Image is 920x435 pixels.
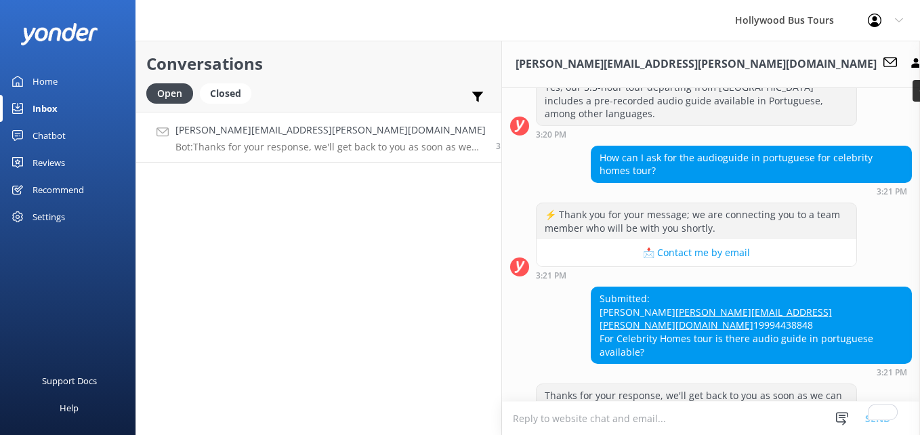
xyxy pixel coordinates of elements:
div: Reviews [33,149,65,176]
div: Home [33,68,58,95]
div: Yes, our 5.5-hour tour departing from [GEOGRAPHIC_DATA] includes a pre-recorded audio guide avail... [537,76,856,125]
div: Thanks for your response, we'll get back to you as soon as we can during opening hours. [537,384,856,420]
div: Submitted: [PERSON_NAME] 19994438848 For Celebrity Homes tour is there audio guide in portuguese ... [591,287,911,363]
a: [PERSON_NAME][EMAIL_ADDRESS][PERSON_NAME][DOMAIN_NAME]Bot:Thanks for your response, we'll get bac... [136,112,501,163]
button: 📩 Contact me by email [537,239,856,266]
textarea: To enrich screen reader interactions, please activate Accessibility in Grammarly extension settings [502,402,920,435]
div: How can I ask for the audioguide in portuguese for celebrity homes tour? [591,146,911,182]
h3: [PERSON_NAME][EMAIL_ADDRESS][PERSON_NAME][DOMAIN_NAME] [516,56,877,73]
div: Open [146,83,193,104]
div: Support Docs [42,367,97,394]
strong: 3:21 PM [877,369,907,377]
div: Help [60,394,79,421]
div: Settings [33,203,65,230]
div: Inbox [33,95,58,122]
div: Sep 02 2025 03:20pm (UTC -07:00) America/Tijuana [536,129,857,139]
a: [PERSON_NAME][EMAIL_ADDRESS][PERSON_NAME][DOMAIN_NAME] [600,306,832,332]
div: ⚡ Thank you for your message; we are connecting you to a team member who will be with you shortly. [537,203,856,239]
img: yonder-white-logo.png [20,23,98,45]
a: Open [146,85,200,100]
div: Recommend [33,176,84,203]
div: Sep 02 2025 03:21pm (UTC -07:00) America/Tijuana [536,270,857,280]
strong: 3:20 PM [536,131,566,139]
h4: [PERSON_NAME][EMAIL_ADDRESS][PERSON_NAME][DOMAIN_NAME] [175,123,486,138]
p: Bot: Thanks for your response, we'll get back to you as soon as we can during opening hours. [175,141,486,153]
div: Closed [200,83,251,104]
strong: 3:21 PM [877,188,907,196]
div: Sep 02 2025 03:21pm (UTC -07:00) America/Tijuana [591,186,912,196]
strong: 3:21 PM [536,272,566,280]
span: Sep 02 2025 03:21pm (UTC -07:00) America/Tijuana [496,140,508,152]
h2: Conversations [146,51,491,77]
a: Closed [200,85,258,100]
div: Sep 02 2025 03:21pm (UTC -07:00) America/Tijuana [591,367,912,377]
div: Chatbot [33,122,66,149]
